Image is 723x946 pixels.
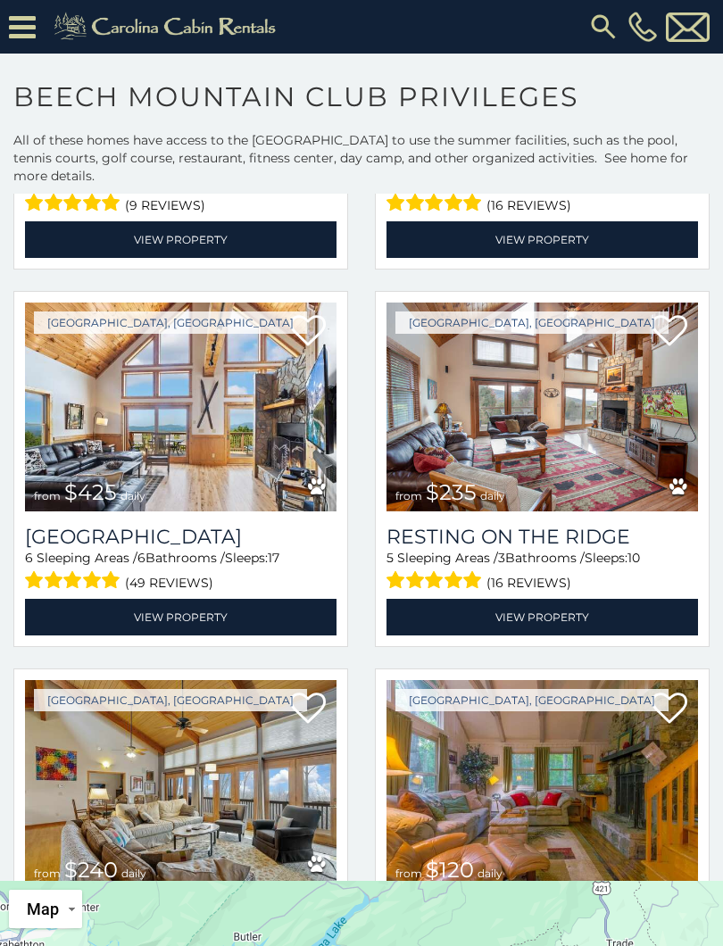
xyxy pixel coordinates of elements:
span: $425 [64,479,117,505]
img: search-regular.svg [587,11,619,43]
a: Add to favorites [290,691,326,728]
span: 6 [137,550,145,566]
a: Resting on the Ridge from $235 daily [386,303,698,511]
a: Benzine Farm from $120 daily [386,680,698,889]
span: from [34,867,61,880]
img: Resting on the Ridge [386,303,698,511]
div: Sleeping Areas / Bathrooms / Sleeps: [25,549,337,594]
span: (16 reviews) [486,571,571,594]
span: from [34,489,61,502]
a: [GEOGRAPHIC_DATA] [25,525,337,549]
a: Add to favorites [652,691,687,728]
span: $235 [426,479,477,505]
a: View Property [25,221,337,258]
a: View Property [386,599,698,635]
span: from [395,867,422,880]
div: Sleeping Areas / Bathrooms / Sleeps: [386,171,698,217]
a: [GEOGRAPHIC_DATA], [GEOGRAPHIC_DATA] [395,689,669,711]
span: Map [27,900,59,918]
a: Skyledge from $240 daily [25,680,337,889]
span: 6 [25,550,33,566]
span: daily [120,489,145,502]
a: Add to favorites [290,313,326,351]
span: 17 [268,550,279,566]
a: [GEOGRAPHIC_DATA], [GEOGRAPHIC_DATA] [34,311,307,334]
span: daily [478,867,503,880]
img: Khaki-logo.png [45,9,291,45]
span: 3 [498,550,505,566]
img: Skyledge [25,680,337,889]
a: [GEOGRAPHIC_DATA], [GEOGRAPHIC_DATA] [34,689,307,711]
a: View Property [386,221,698,258]
span: $240 [64,857,118,883]
span: (16 reviews) [486,194,571,217]
a: [GEOGRAPHIC_DATA], [GEOGRAPHIC_DATA] [395,311,669,334]
a: Add to favorites [652,313,687,351]
div: Sleeping Areas / Bathrooms / Sleeps: [25,171,337,217]
span: $120 [426,857,474,883]
a: Resting on the Ridge [386,525,698,549]
span: 5 [386,550,394,566]
span: daily [480,489,505,502]
span: (49 reviews) [125,571,213,594]
span: 10 [627,550,640,566]
button: Change map style [9,890,82,928]
h3: Pinecone Manor [25,525,337,549]
a: View Property [25,599,337,635]
a: Pinecone Manor from $425 daily [25,303,337,511]
img: Benzine Farm [386,680,698,889]
img: Pinecone Manor [25,303,337,511]
div: Sleeping Areas / Bathrooms / Sleeps: [386,549,698,594]
span: daily [121,867,146,880]
a: [PHONE_NUMBER] [624,12,661,42]
span: from [395,489,422,502]
span: (9 reviews) [125,194,205,217]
